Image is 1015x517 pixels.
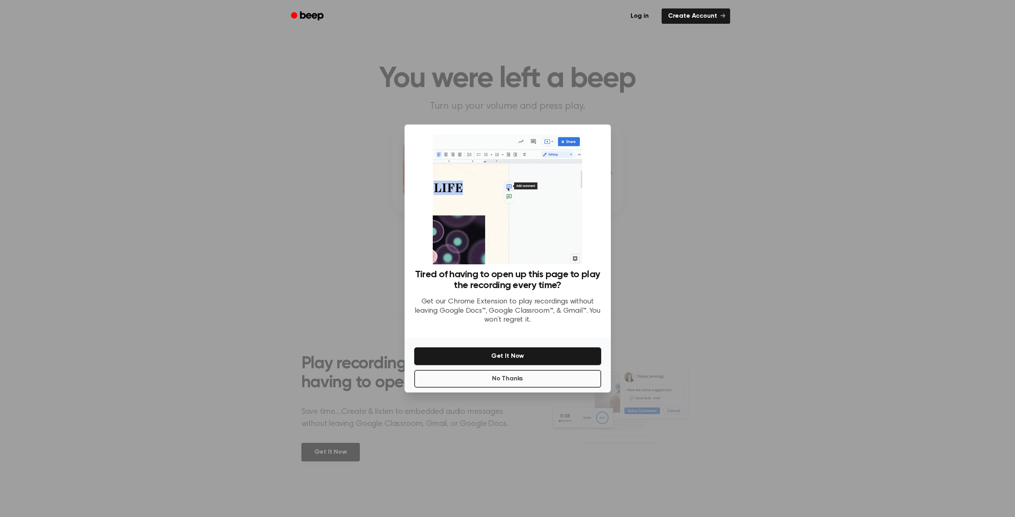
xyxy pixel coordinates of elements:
[414,347,601,365] button: Get It Now
[623,7,657,25] a: Log in
[414,269,601,291] h3: Tired of having to open up this page to play the recording every time?
[433,134,582,264] img: Beep extension in action
[414,297,601,325] p: Get our Chrome Extension to play recordings without leaving Google Docs™, Google Classroom™, & Gm...
[662,8,730,24] a: Create Account
[414,370,601,388] button: No Thanks
[285,8,331,24] a: Beep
